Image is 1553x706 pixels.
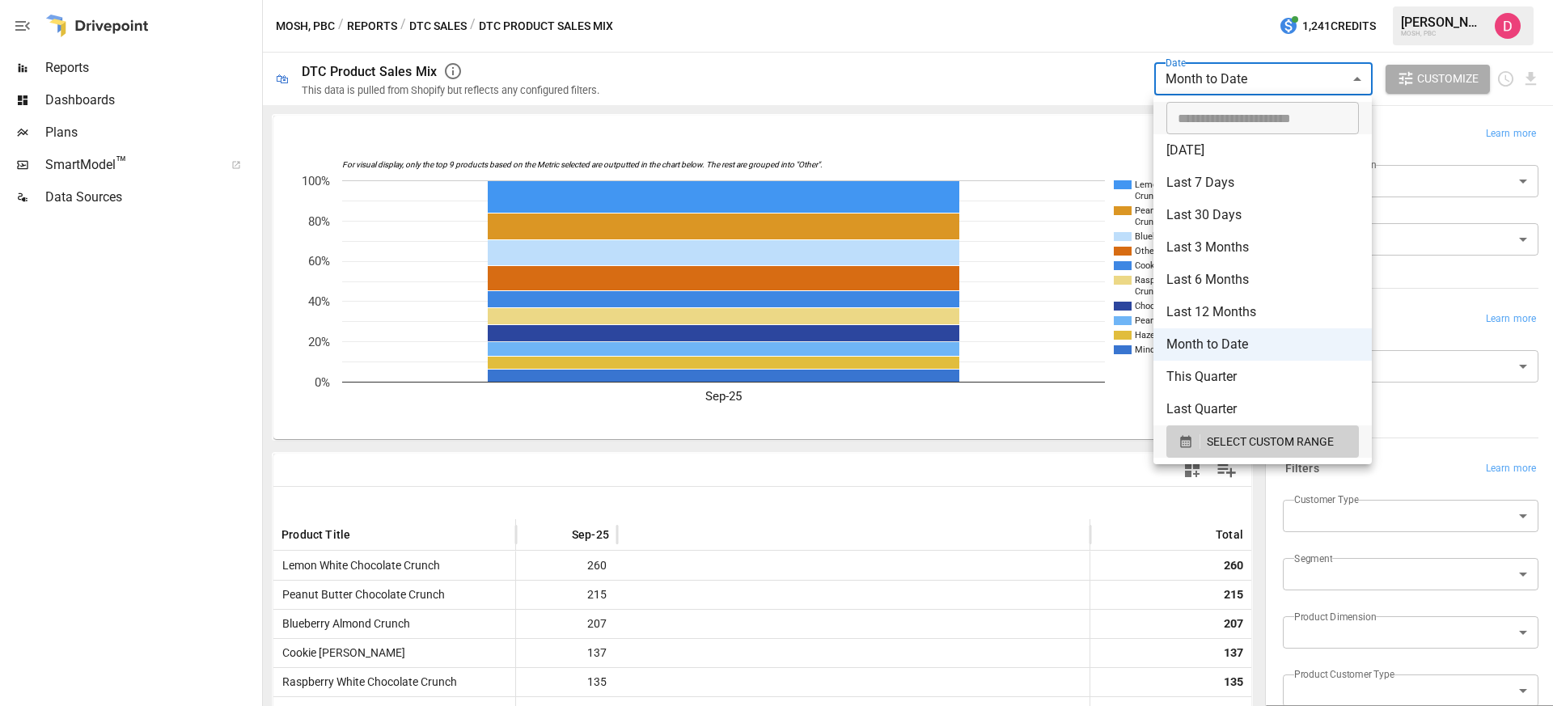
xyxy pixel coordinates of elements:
li: Last 12 Months [1153,296,1372,328]
li: Month to Date [1153,328,1372,361]
li: Last 7 Days [1153,167,1372,199]
li: Last Quarter [1153,393,1372,425]
li: Last 3 Months [1153,231,1372,264]
button: SELECT CUSTOM RANGE [1166,425,1359,458]
li: Last 6 Months [1153,264,1372,296]
span: SELECT CUSTOM RANGE [1207,432,1334,452]
li: [DATE] [1153,134,1372,167]
li: Last 30 Days [1153,199,1372,231]
li: This Quarter [1153,361,1372,393]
